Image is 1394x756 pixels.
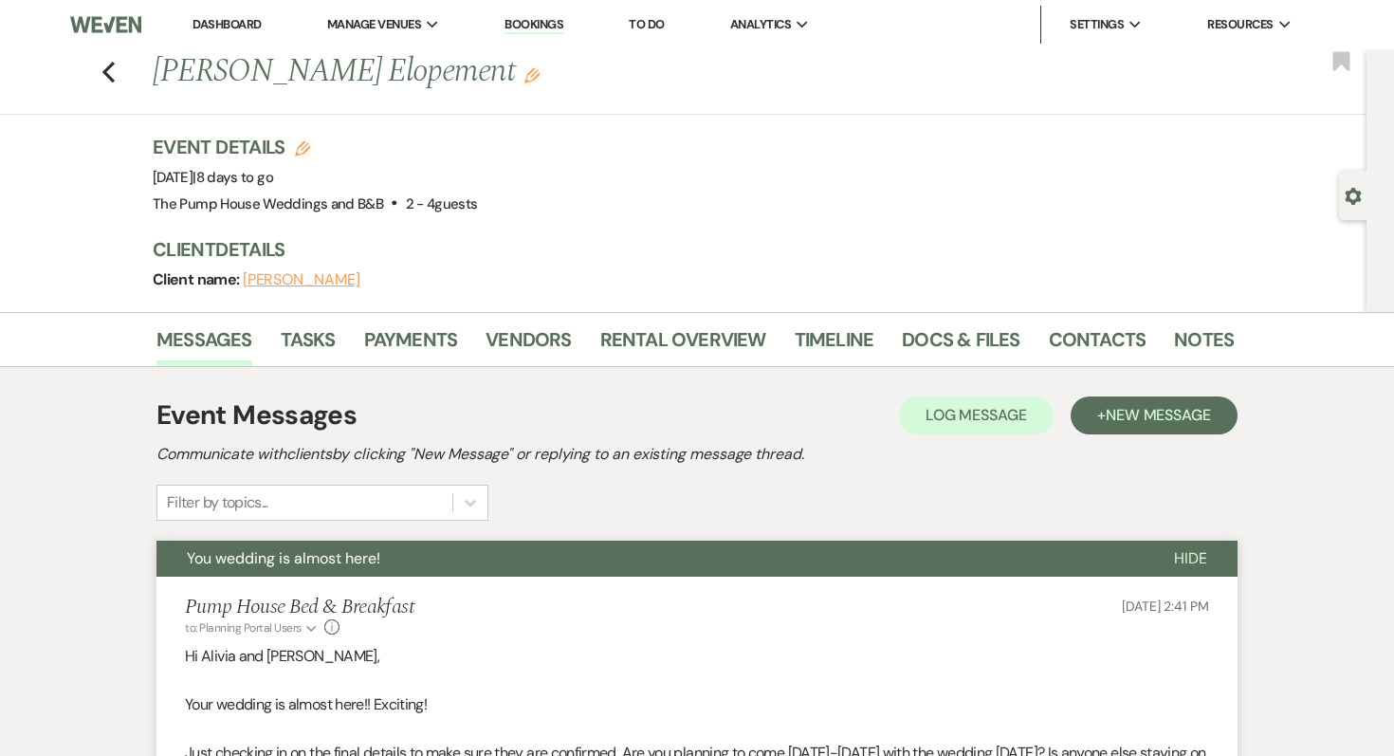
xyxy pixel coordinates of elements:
[185,644,1209,669] p: Hi Alivia and [PERSON_NAME],
[70,5,141,45] img: Weven Logo
[486,324,571,366] a: Vendors
[153,194,383,213] span: The Pump House Weddings and B&B
[364,324,458,366] a: Payments
[185,596,414,619] h5: Pump House Bed & Breakfast
[902,324,1019,366] a: Docs & Files
[1345,186,1362,204] button: Open lead details
[406,194,478,213] span: 2 - 4 guests
[1174,548,1207,568] span: Hide
[153,236,1215,263] h3: Client Details
[795,324,874,366] a: Timeline
[193,168,273,187] span: |
[156,443,1238,466] h2: Communicate with clients by clicking "New Message" or replying to an existing message thread.
[1174,324,1234,366] a: Notes
[1207,15,1273,34] span: Resources
[600,324,766,366] a: Rental Overview
[185,620,302,636] span: to: Planning Portal Users
[153,269,243,289] span: Client name:
[524,66,540,83] button: Edit
[1106,405,1211,425] span: New Message
[504,16,563,34] a: Bookings
[327,15,421,34] span: Manage Venues
[153,49,1002,95] h1: [PERSON_NAME] Elopement
[193,16,261,32] a: Dashboard
[153,134,478,160] h3: Event Details
[185,619,320,636] button: to: Planning Portal Users
[185,692,1209,717] p: Your wedding is almost here!! Exciting!
[1144,541,1238,577] button: Hide
[156,396,357,435] h1: Event Messages
[196,168,273,187] span: 8 days to go
[1071,396,1238,434] button: +New Message
[156,541,1144,577] button: You wedding is almost here!
[1070,15,1124,34] span: Settings
[730,15,791,34] span: Analytics
[1122,598,1209,615] span: [DATE] 2:41 PM
[281,324,336,366] a: Tasks
[899,396,1054,434] button: Log Message
[153,168,273,187] span: [DATE]
[629,16,664,32] a: To Do
[1049,324,1146,366] a: Contacts
[243,272,360,287] button: [PERSON_NAME]
[167,491,268,514] div: Filter by topics...
[156,324,252,366] a: Messages
[187,548,380,568] span: You wedding is almost here!
[926,405,1027,425] span: Log Message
